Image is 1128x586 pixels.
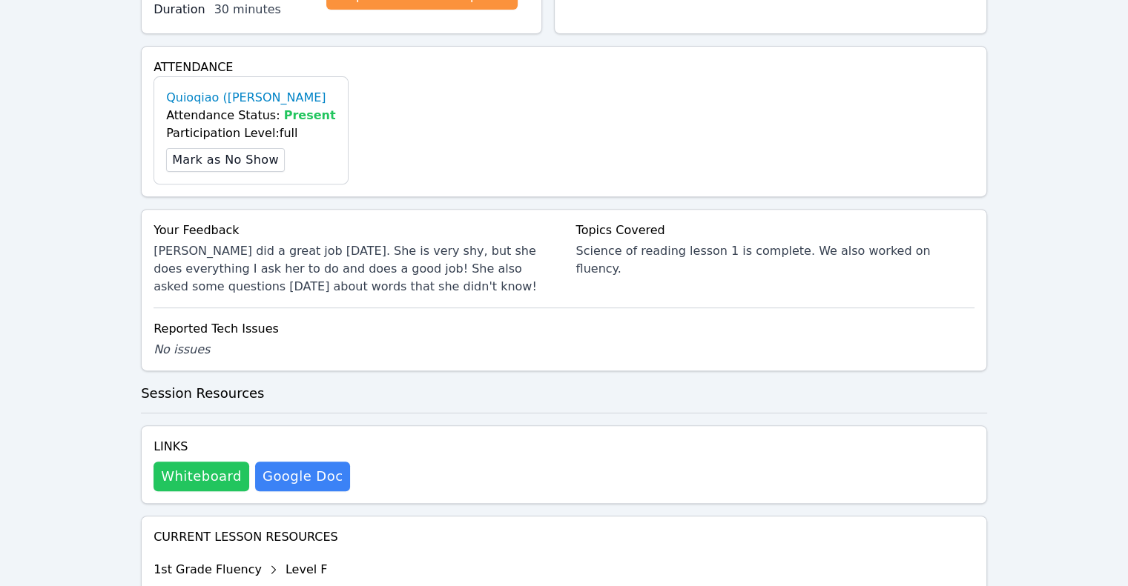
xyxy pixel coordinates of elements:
h3: Session Resources [141,383,987,404]
div: 30 minutes [214,1,314,19]
h4: Current Lesson Resources [154,528,974,546]
div: 1st Grade Fluency Level F [154,558,550,582]
h4: Attendance [154,59,974,76]
button: Whiteboard [154,462,249,491]
a: Google Doc [255,462,350,491]
div: [PERSON_NAME] did a great job [DATE]. She is very shy, but she does everything I ask her to do an... [154,242,552,296]
div: Reported Tech Issues [154,320,974,338]
h4: Links [154,438,350,456]
a: Quioqiao ([PERSON_NAME] [166,89,326,107]
button: Mark as No Show [166,148,285,172]
div: Your Feedback [154,222,552,239]
span: No issues [154,342,210,356]
div: Science of reading lesson 1 is complete. We also worked on fluency. [576,242,974,278]
div: Topics Covered [576,222,974,239]
label: Duration [154,1,205,19]
div: Attendance Status: [166,107,335,124]
div: Participation Level: full [166,124,335,142]
span: Present [284,108,336,122]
